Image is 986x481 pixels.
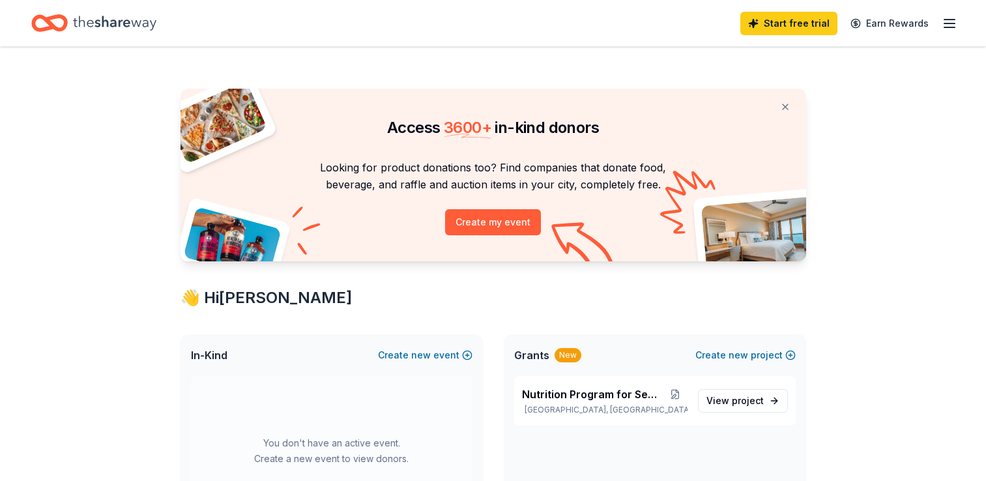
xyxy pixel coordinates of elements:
[740,12,837,35] a: Start free trial
[31,8,156,38] a: Home
[522,386,663,402] span: Nutrition Program for Seniors
[729,347,748,363] span: new
[196,159,790,194] p: Looking for product donations too? Find companies that donate food, beverage, and raffle and auct...
[411,347,431,363] span: new
[387,118,599,137] span: Access in-kind donors
[706,393,764,409] span: View
[522,405,688,415] p: [GEOGRAPHIC_DATA], [GEOGRAPHIC_DATA]
[166,81,267,164] img: Pizza
[514,347,549,363] span: Grants
[191,347,227,363] span: In-Kind
[698,389,788,413] a: View project
[181,287,806,308] div: 👋 Hi [PERSON_NAME]
[732,395,764,406] span: project
[695,347,796,363] button: Createnewproject
[551,222,616,271] img: Curvy arrow
[378,347,472,363] button: Createnewevent
[444,118,491,137] span: 3600 +
[555,348,581,362] div: New
[843,12,936,35] a: Earn Rewards
[445,209,541,235] button: Create my event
